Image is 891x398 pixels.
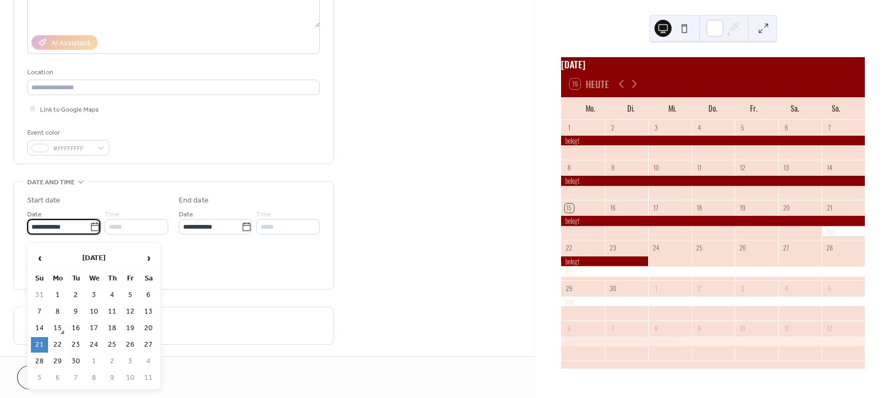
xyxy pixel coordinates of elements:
[561,176,865,185] div: belegt
[825,204,834,213] div: 21
[692,97,734,119] div: Do.
[104,321,121,336] td: 18
[104,271,121,286] th: Th
[651,244,660,253] div: 24
[651,324,660,333] div: 8
[53,143,92,154] span: #FFFFFFFF
[67,271,84,286] th: Tu
[825,163,834,173] div: 14
[27,195,60,206] div: Start date
[782,163,791,173] div: 13
[31,337,48,353] td: 21
[85,370,102,386] td: 8
[27,177,75,188] span: Date and time
[782,244,791,253] div: 27
[651,204,660,213] div: 17
[695,123,704,132] div: 4
[652,97,693,119] div: Mi.
[85,304,102,319] td: 10
[40,104,99,115] span: Link to Google Maps
[67,287,84,303] td: 2
[104,354,121,369] td: 2
[695,284,704,293] div: 2
[49,271,66,286] th: Mo
[67,321,84,336] td: 16
[85,321,102,336] td: 17
[775,97,816,119] div: Sa.
[27,209,42,220] span: Date
[85,287,102,303] td: 3
[67,354,84,369] td: 30
[122,321,139,336] td: 19
[738,204,747,213] div: 19
[31,304,48,319] td: 7
[67,370,84,386] td: 7
[104,287,121,303] td: 4
[695,324,704,333] div: 9
[49,370,66,386] td: 6
[738,284,747,293] div: 3
[565,163,574,173] div: 8
[31,271,48,286] th: Su
[31,370,48,386] td: 5
[738,123,747,132] div: 5
[611,97,652,119] div: Di.
[561,296,865,306] div: frei
[561,267,865,276] div: frei
[140,247,156,269] span: ›
[31,247,48,269] span: ‹
[256,209,271,220] span: Time
[734,97,775,119] div: Fr.
[140,287,157,303] td: 6
[31,287,48,303] td: 31
[782,123,791,132] div: 6
[31,321,48,336] td: 14
[85,271,102,286] th: We
[140,304,157,319] td: 13
[738,244,747,253] div: 26
[565,123,574,132] div: 1
[561,136,865,145] div: belegt
[825,123,834,132] div: 7
[565,204,574,213] div: 15
[565,284,574,293] div: 29
[49,337,66,353] td: 22
[822,227,865,236] div: frei
[651,163,660,173] div: 10
[738,324,747,333] div: 10
[122,304,139,319] td: 12
[570,97,611,119] div: Mo.
[782,204,791,213] div: 20
[17,365,83,389] a: Cancel
[31,354,48,369] td: 28
[561,337,865,346] div: frei
[49,354,66,369] td: 29
[608,204,617,213] div: 16
[825,284,834,293] div: 5
[738,163,747,173] div: 12
[179,195,209,206] div: End date
[695,204,704,213] div: 18
[27,67,318,78] div: Location
[825,324,834,333] div: 12
[651,284,660,293] div: 1
[122,271,139,286] th: Fr
[561,57,865,71] div: [DATE]
[49,287,66,303] td: 1
[105,209,120,220] span: Time
[140,370,157,386] td: 11
[140,321,157,336] td: 20
[49,304,66,319] td: 8
[27,127,107,138] div: Event color
[608,163,617,173] div: 9
[67,337,84,353] td: 23
[122,354,139,369] td: 3
[815,97,856,119] div: So.
[104,337,121,353] td: 25
[140,354,157,369] td: 4
[49,321,66,336] td: 15
[608,324,617,333] div: 7
[565,244,574,253] div: 22
[122,287,139,303] td: 5
[140,337,157,353] td: 27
